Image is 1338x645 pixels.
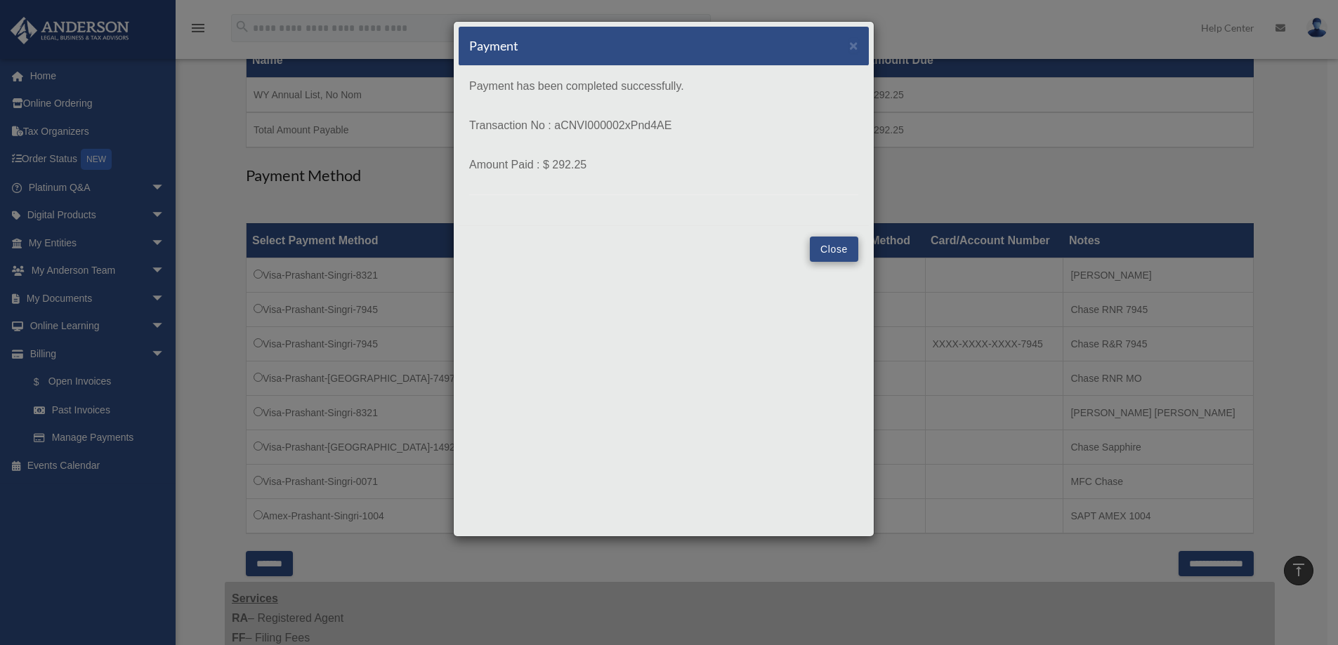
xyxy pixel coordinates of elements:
p: Amount Paid : $ 292.25 [469,155,858,175]
button: Close [810,237,858,262]
p: Payment has been completed successfully. [469,77,858,96]
h5: Payment [469,37,518,55]
span: × [849,37,858,53]
p: Transaction No : aCNVI000002xPnd4AE [469,116,858,135]
button: Close [849,38,858,53]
